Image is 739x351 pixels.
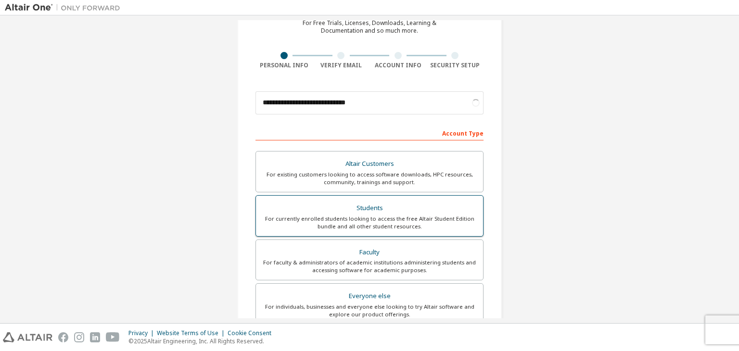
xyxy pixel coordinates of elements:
div: Cookie Consent [228,329,277,337]
div: Faculty [262,246,477,259]
div: Everyone else [262,289,477,303]
div: For existing customers looking to access software downloads, HPC resources, community, trainings ... [262,171,477,186]
img: Altair One [5,3,125,13]
div: Personal Info [255,62,313,69]
div: Verify Email [313,62,370,69]
div: Security Setup [427,62,484,69]
div: Website Terms of Use [157,329,228,337]
div: For individuals, businesses and everyone else looking to try Altair software and explore our prod... [262,303,477,318]
img: facebook.svg [58,332,68,342]
div: Account Info [369,62,427,69]
div: For currently enrolled students looking to access the free Altair Student Edition bundle and all ... [262,215,477,230]
img: altair_logo.svg [3,332,52,342]
p: © 2025 Altair Engineering, Inc. All Rights Reserved. [128,337,277,345]
div: Privacy [128,329,157,337]
div: For faculty & administrators of academic institutions administering students and accessing softwa... [262,259,477,274]
div: Altair Customers [262,157,477,171]
img: youtube.svg [106,332,120,342]
div: For Free Trials, Licenses, Downloads, Learning & Documentation and so much more. [303,19,436,35]
img: instagram.svg [74,332,84,342]
div: Account Type [255,125,484,140]
div: Students [262,201,477,215]
img: linkedin.svg [90,332,100,342]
